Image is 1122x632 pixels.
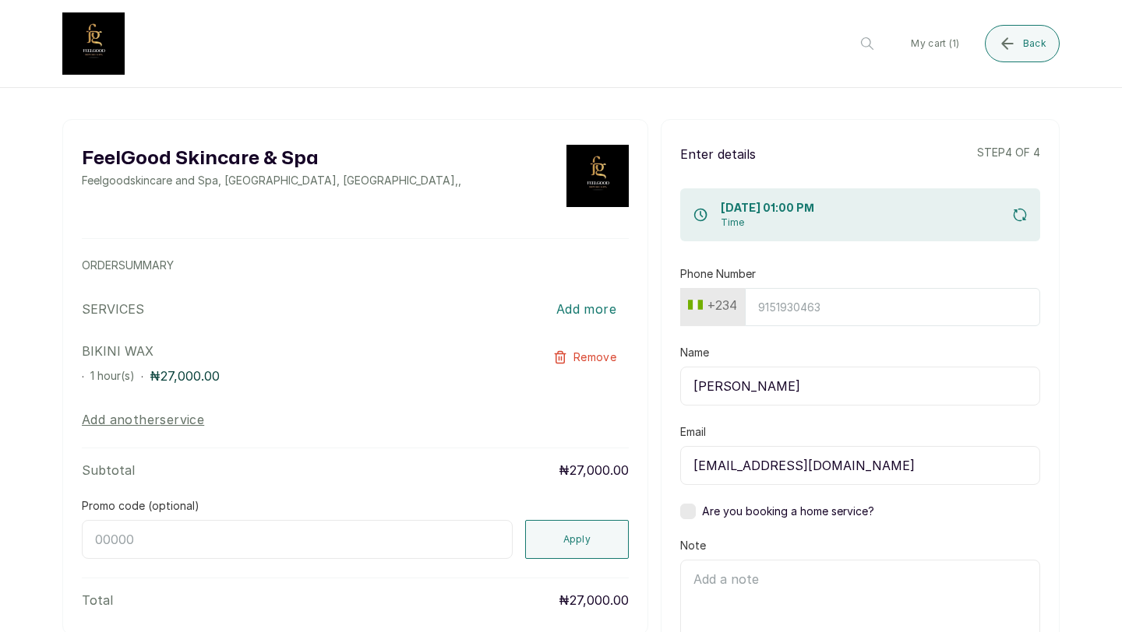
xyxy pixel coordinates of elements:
[559,591,629,609] p: ₦27,000.00
[745,288,1040,326] input: 9151930463
[82,258,629,273] p: ORDER SUMMARY
[680,345,709,360] label: Name
[559,461,629,479] p: ₦27,000.00
[898,25,972,62] button: My cart (1)
[62,12,125,75] img: business logo
[566,145,629,207] img: business logo
[82,520,513,559] input: 00000
[82,410,204,429] button: Add anotherservice
[680,424,706,440] label: Email
[680,446,1040,485] input: email@acme.com
[680,266,756,282] label: Phone Number
[544,292,629,326] button: Add more
[977,145,1040,163] p: step 4 of 4
[150,367,220,385] p: ₦27,000.00
[82,173,461,188] p: Feelgoodskincare and Spa, [GEOGRAPHIC_DATA], [GEOGRAPHIC_DATA] , ,
[82,591,113,609] p: Total
[82,145,461,173] h2: FeelGood Skincare & Spa
[680,367,1040,406] input: Jane Okon
[721,216,814,229] p: Time
[82,461,135,479] p: Subtotal
[721,201,814,216] h1: [DATE] 01:00 PM
[82,498,199,514] label: Promo code (optional)
[702,504,874,519] span: Are you booking a home service?
[680,538,706,553] label: Note
[82,342,520,360] p: BIKINI WAX
[525,520,630,559] button: Apply
[573,349,616,365] span: Remove
[1023,37,1046,50] span: Back
[541,342,629,373] button: Remove
[82,300,144,318] p: SERVICES
[680,145,756,163] p: Enter details
[82,367,520,385] div: · ·
[682,293,743,318] button: +234
[985,25,1060,62] button: Back
[90,369,135,382] span: 1 hour(s)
